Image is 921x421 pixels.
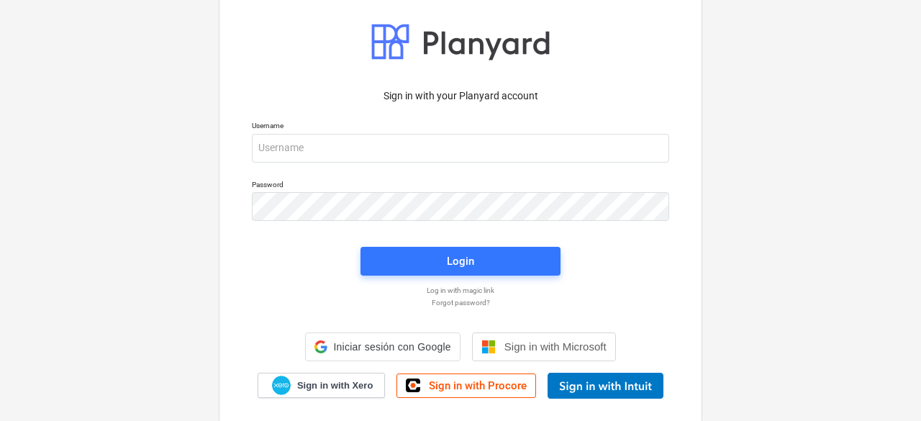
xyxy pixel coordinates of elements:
[360,247,561,276] button: Login
[305,332,460,361] div: Iniciar sesión con Google
[447,252,474,271] div: Login
[272,376,291,395] img: Xero logo
[504,340,607,353] span: Sign in with Microsoft
[297,379,373,392] span: Sign in with Xero
[252,121,669,133] p: Username
[252,180,669,192] p: Password
[481,340,496,354] img: Microsoft logo
[252,134,669,163] input: Username
[245,286,676,295] a: Log in with magic link
[258,373,386,398] a: Sign in with Xero
[396,374,536,398] a: Sign in with Procore
[252,89,669,104] p: Sign in with your Planyard account
[333,341,450,353] span: Iniciar sesión con Google
[245,298,676,307] a: Forgot password?
[429,379,527,392] span: Sign in with Procore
